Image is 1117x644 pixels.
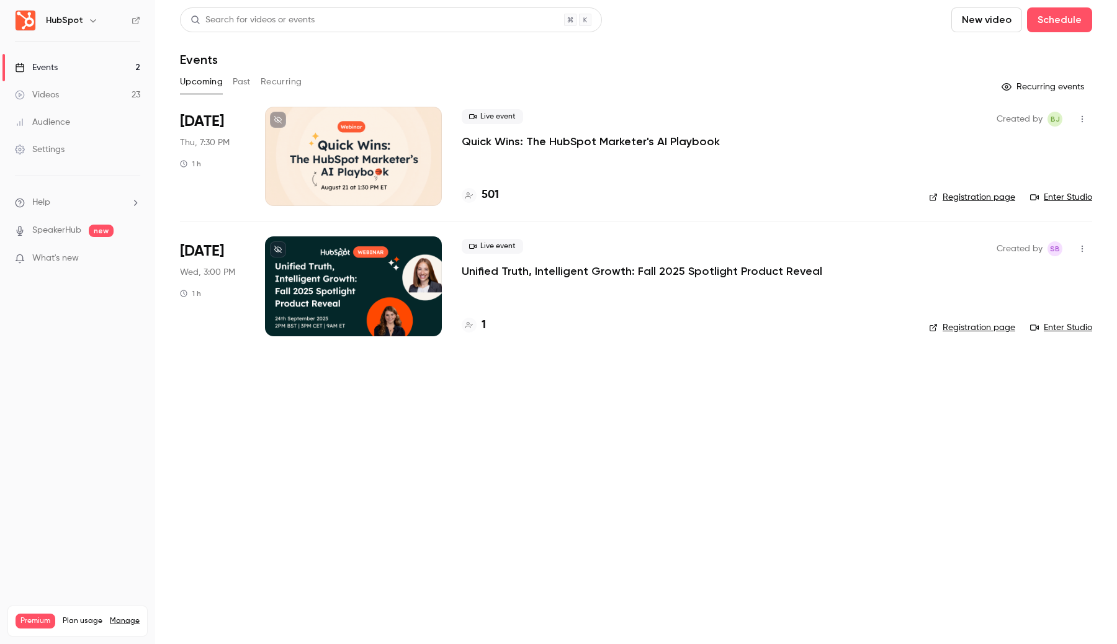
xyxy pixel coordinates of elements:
[462,187,499,203] a: 501
[16,614,55,628] span: Premium
[110,616,140,626] a: Manage
[180,107,245,206] div: Aug 21 Thu, 12:30 PM (America/Chicago)
[32,196,50,209] span: Help
[462,109,523,124] span: Live event
[89,225,114,237] span: new
[180,241,224,261] span: [DATE]
[482,187,499,203] h4: 501
[462,317,486,334] a: 1
[180,159,201,169] div: 1 h
[996,77,1092,97] button: Recurring events
[1027,7,1092,32] button: Schedule
[929,191,1015,203] a: Registration page
[951,7,1022,32] button: New video
[180,266,235,279] span: Wed, 3:00 PM
[16,11,35,30] img: HubSpot
[233,72,251,92] button: Past
[180,288,201,298] div: 1 h
[109,630,117,638] span: 23
[46,14,83,27] h6: HubSpot
[462,134,720,149] a: Quick Wins: The HubSpot Marketer's AI Playbook
[997,112,1043,127] span: Created by
[15,61,58,74] div: Events
[1047,241,1062,256] span: Sharan Bansal
[1047,112,1062,127] span: Bailey Jarriel
[191,14,315,27] div: Search for videos or events
[15,143,65,156] div: Settings
[997,241,1043,256] span: Created by
[1051,112,1060,127] span: BJ
[15,116,70,128] div: Audience
[16,628,39,640] p: Videos
[180,52,218,67] h1: Events
[929,321,1015,334] a: Registration page
[180,72,223,92] button: Upcoming
[15,89,59,101] div: Videos
[261,72,302,92] button: Recurring
[482,317,486,334] h4: 1
[462,264,822,279] a: Unified Truth, Intelligent Growth: Fall 2025 Spotlight Product Reveal
[32,224,81,237] a: SpeakerHub
[180,136,230,149] span: Thu, 7:30 PM
[180,112,224,132] span: [DATE]
[63,616,102,626] span: Plan usage
[1030,191,1092,203] a: Enter Studio
[32,252,79,265] span: What's new
[180,236,245,336] div: Sep 24 Wed, 2:00 PM (Europe/London)
[109,628,140,640] p: / 1000
[15,196,140,209] li: help-dropdown-opener
[462,239,523,254] span: Live event
[1050,241,1060,256] span: SB
[1030,321,1092,334] a: Enter Studio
